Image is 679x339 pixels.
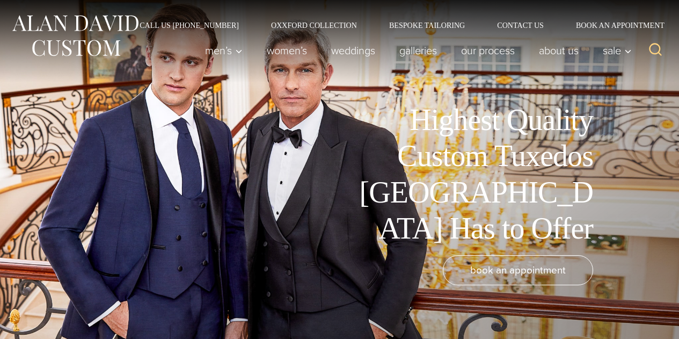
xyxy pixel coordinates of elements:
a: Book an Appointment [560,21,668,29]
span: Sale [603,45,632,56]
a: weddings [319,40,388,61]
span: Men’s [205,45,243,56]
a: Oxxford Collection [255,21,373,29]
button: View Search Form [643,38,668,63]
span: book an appointment [470,262,566,278]
a: Contact Us [481,21,560,29]
nav: Secondary Navigation [123,21,668,29]
img: Alan David Custom [11,12,140,60]
h1: Highest Quality Custom Tuxedos [GEOGRAPHIC_DATA] Has to Offer [352,102,593,247]
a: Bespoke Tailoring [373,21,481,29]
a: About Us [527,40,591,61]
a: Galleries [388,40,449,61]
a: book an appointment [443,255,593,285]
nav: Primary Navigation [193,40,638,61]
a: Our Process [449,40,527,61]
a: Women’s [255,40,319,61]
a: Call Us [PHONE_NUMBER] [123,21,255,29]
